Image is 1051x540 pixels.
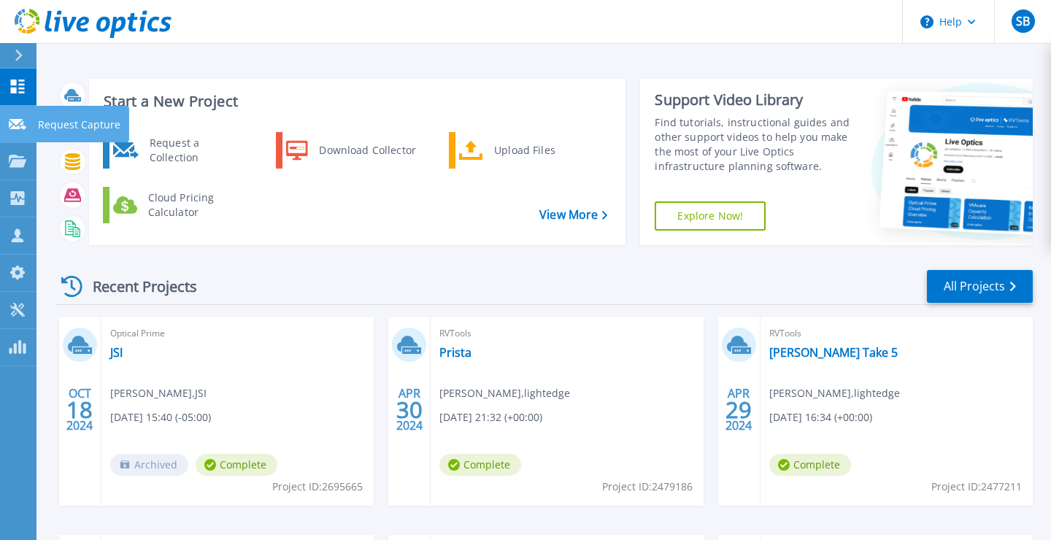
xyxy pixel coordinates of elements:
[110,454,188,476] span: Archived
[1016,15,1030,27] span: SB
[725,383,752,436] div: APR 2024
[655,115,851,174] div: Find tutorials, instructional guides and other support videos to help you make the most of your L...
[439,454,521,476] span: Complete
[103,132,253,169] a: Request a Collection
[272,479,363,495] span: Project ID: 2695665
[66,383,93,436] div: OCT 2024
[104,93,607,109] h3: Start a New Project
[110,409,211,425] span: [DATE] 15:40 (-05:00)
[655,201,766,231] a: Explore Now!
[769,345,898,360] a: [PERSON_NAME] Take 5
[725,404,752,416] span: 29
[769,454,851,476] span: Complete
[110,345,123,360] a: JSI
[449,132,598,169] a: Upload Files
[396,404,423,416] span: 30
[276,132,426,169] a: Download Collector
[312,136,422,165] div: Download Collector
[110,325,365,342] span: Optical Prime
[931,479,1022,495] span: Project ID: 2477211
[38,106,120,144] p: Request Capture
[487,136,595,165] div: Upload Files
[927,270,1033,303] a: All Projects
[769,325,1024,342] span: RVTools
[66,404,93,416] span: 18
[439,409,542,425] span: [DATE] 21:32 (+00:00)
[110,385,207,401] span: [PERSON_NAME] , JSI
[539,208,607,222] a: View More
[769,385,900,401] span: [PERSON_NAME] , lightedge
[439,345,471,360] a: Prista
[103,187,253,223] a: Cloud Pricing Calculator
[655,90,851,109] div: Support Video Library
[602,479,693,495] span: Project ID: 2479186
[142,136,249,165] div: Request a Collection
[56,269,217,304] div: Recent Projects
[439,385,570,401] span: [PERSON_NAME] , lightedge
[769,409,872,425] span: [DATE] 16:34 (+00:00)
[396,383,423,436] div: APR 2024
[141,190,249,220] div: Cloud Pricing Calculator
[439,325,694,342] span: RVTools
[196,454,277,476] span: Complete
